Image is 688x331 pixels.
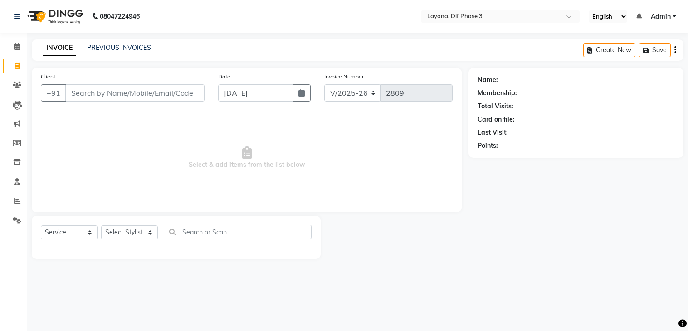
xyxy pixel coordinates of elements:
[23,4,85,29] img: logo
[100,4,140,29] b: 08047224946
[583,43,635,57] button: Create New
[218,73,230,81] label: Date
[478,141,498,151] div: Points:
[41,112,453,203] span: Select & add items from the list below
[639,43,671,57] button: Save
[43,40,76,56] a: INVOICE
[478,102,513,111] div: Total Visits:
[478,75,498,85] div: Name:
[478,88,517,98] div: Membership:
[324,73,364,81] label: Invoice Number
[41,84,66,102] button: +91
[478,128,508,137] div: Last Visit:
[165,225,312,239] input: Search or Scan
[41,73,55,81] label: Client
[651,12,671,21] span: Admin
[65,84,205,102] input: Search by Name/Mobile/Email/Code
[87,44,151,52] a: PREVIOUS INVOICES
[478,115,515,124] div: Card on file:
